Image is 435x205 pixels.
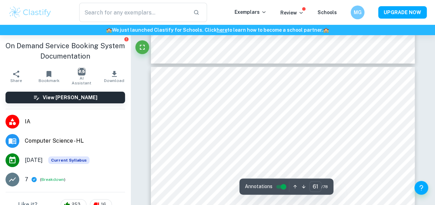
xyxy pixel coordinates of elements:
[43,94,97,101] h6: View [PERSON_NAME]
[48,156,90,164] div: This exemplar is based on the current syllabus. Feel free to refer to it for inspiration/ideas wh...
[40,176,65,183] span: ( )
[39,78,60,83] span: Bookmark
[6,41,125,61] h1: On Demand Service Booking System Documentation
[8,6,52,19] img: Clastify logo
[280,9,304,17] p: Review
[135,40,149,54] button: Fullscreen
[25,156,43,164] span: [DATE]
[1,26,434,34] h6: We just launched Clastify for Schools. Click to learn how to become a school partner.
[354,9,362,16] h6: MG
[78,68,85,75] img: AI Assistant
[98,67,131,86] button: Download
[41,176,64,183] button: Breakdown
[323,27,329,33] span: 🏫
[10,78,22,83] span: Share
[318,10,337,15] a: Schools
[321,184,328,190] span: / 78
[25,117,125,126] span: IA
[65,67,98,86] button: AI Assistant
[104,78,124,83] span: Download
[69,76,94,85] span: AI Assistant
[48,156,90,164] span: Current Syllabus
[79,3,188,22] input: Search for any exemplars...
[414,181,428,195] button: Help and Feedback
[33,67,65,86] button: Bookmark
[106,27,112,33] span: 🏫
[217,27,227,33] a: here
[378,6,427,19] button: UPGRADE NOW
[25,175,28,184] p: 7
[6,92,125,103] button: View [PERSON_NAME]
[124,37,129,42] button: Report issue
[235,8,267,16] p: Exemplars
[25,137,125,145] span: Computer Science - HL
[245,183,272,190] span: Annotations
[351,6,364,19] button: MG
